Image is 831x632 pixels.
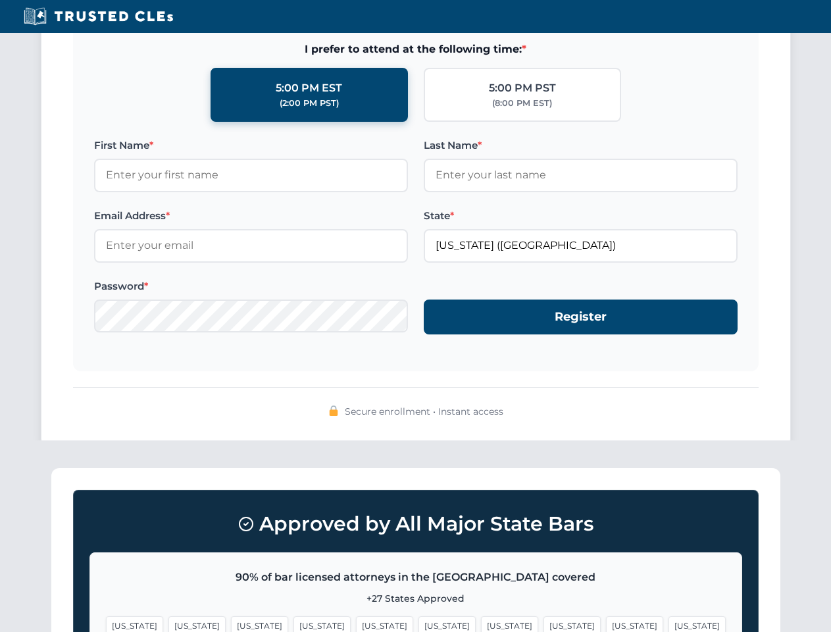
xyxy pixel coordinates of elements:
[89,506,742,542] h3: Approved by All Major State Bars
[94,229,408,262] input: Enter your email
[424,159,738,192] input: Enter your last name
[424,208,738,224] label: State
[424,229,738,262] input: Florida (FL)
[424,300,738,334] button: Register
[94,208,408,224] label: Email Address
[94,138,408,153] label: First Name
[424,138,738,153] label: Last Name
[492,97,552,110] div: (8:00 PM EST)
[94,159,408,192] input: Enter your first name
[20,7,177,26] img: Trusted CLEs
[280,97,339,110] div: (2:00 PM PST)
[276,80,342,97] div: 5:00 PM EST
[106,591,726,606] p: +27 States Approved
[106,569,726,586] p: 90% of bar licensed attorneys in the [GEOGRAPHIC_DATA] covered
[94,41,738,58] span: I prefer to attend at the following time:
[94,278,408,294] label: Password
[489,80,556,97] div: 5:00 PM PST
[345,404,503,419] span: Secure enrollment • Instant access
[328,406,339,416] img: 🔒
